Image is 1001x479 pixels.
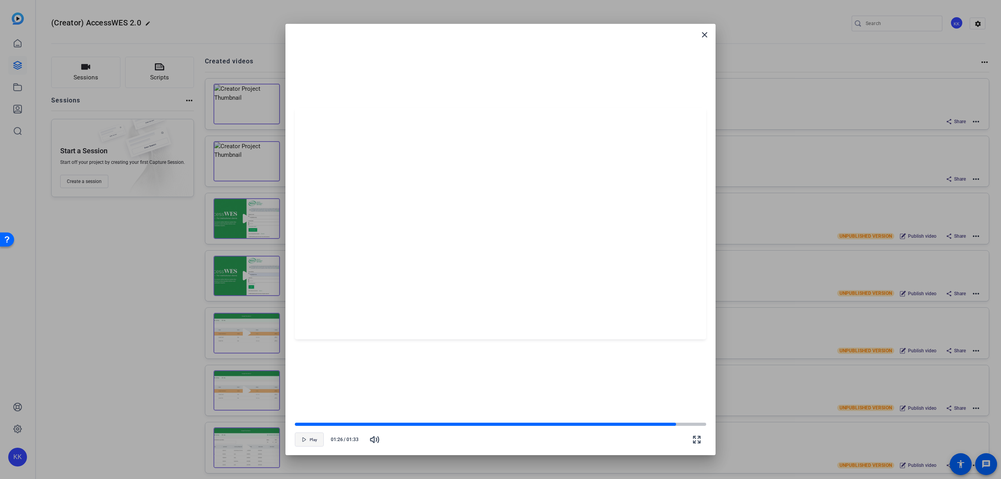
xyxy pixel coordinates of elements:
[327,436,343,443] span: 01:26
[310,438,317,442] span: Play
[365,430,384,449] button: Mute
[700,30,709,39] mat-icon: close
[327,436,362,443] div: /
[687,430,706,449] button: Fullscreen
[346,436,362,443] span: 01:33
[295,432,324,447] button: Play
